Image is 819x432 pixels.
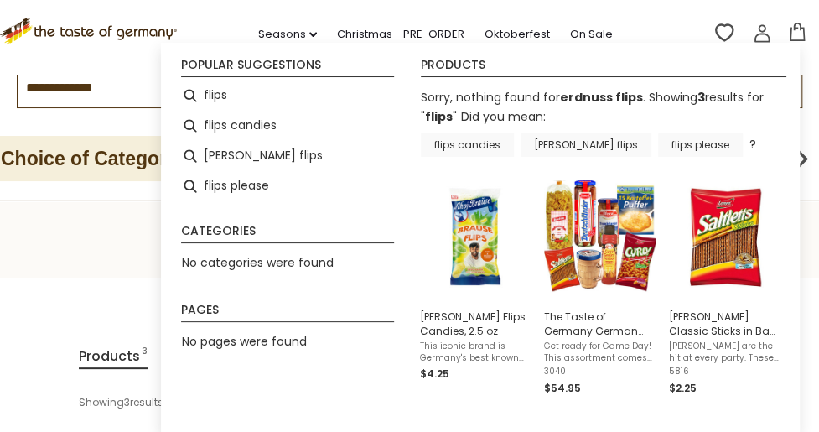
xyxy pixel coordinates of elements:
span: 5816 [669,366,780,377]
li: Ahoj Brause Flips Candies, 2.5 oz [413,174,537,403]
li: Pages [181,304,394,322]
b: 3 [124,395,130,410]
span: Showing results for " " [421,89,764,125]
li: flips please [174,171,401,201]
span: [PERSON_NAME] Classic Sticks in Bag 2.62 oz [669,310,780,338]
a: Oktoberfest [485,25,550,44]
li: flips [174,81,401,111]
a: flips [425,108,453,125]
span: The Taste of Germany German Game Day Sampler, 6 pc., Free Shipping [544,310,655,338]
img: Authentic German - Beer Mug - shaped pasta, Deutschlaender Premium Pork Sausages, Original Frankf... [544,180,655,291]
a: [PERSON_NAME] flips [521,133,651,157]
b: 3 [697,89,705,106]
a: [PERSON_NAME] Classic Sticks in Bag 2.62 oz[PERSON_NAME] are the hit at every party. These pretze... [669,180,780,397]
span: Sorry, nothing found for . [421,89,645,106]
li: Popular suggestions [181,59,394,77]
h1: Search results [52,206,767,244]
a: Christmas - PRE-ORDER [337,25,464,44]
div: Showing results for " " [79,388,485,417]
span: This iconic brand is Germany's best known fizzy soda powder (Brausepulver), delighting kids of ma... [420,341,531,364]
a: On Sale [570,25,613,44]
li: brause flips [174,141,401,171]
li: Categories [181,225,394,243]
div: Did you mean: ? [421,108,756,153]
li: Products [421,59,786,77]
span: [PERSON_NAME] are the hit at every party. These pretzel sticks are made from carefully chosen ing... [669,341,780,364]
a: flips please [658,133,743,157]
li: Lorenz Saltletts Classic Sticks in Bag 2.62 oz [662,174,786,403]
a: [PERSON_NAME] Flips Candies, 2.5 ozThis iconic brand is Germany's best known fizzy soda powder (B... [420,180,531,397]
a: Authentic German - Beer Mug - shaped pasta, Deutschlaender Premium Pork Sausages, Original Frankf... [544,180,655,397]
span: Get ready for Game Day! This assortment comes with everything you need for your hungry guests on ... [544,341,655,364]
span: 3040 [544,366,655,377]
span: [PERSON_NAME] Flips Candies, 2.5 oz [420,310,531,338]
span: $2.25 [669,381,697,395]
li: flips candies [174,111,401,141]
span: $4.25 [420,367,449,381]
span: $54.95 [544,381,581,395]
span: No pages were found [182,333,307,350]
li: The Taste of Germany German Game Day Sampler, 6 pc., Free Shipping [537,174,661,403]
span: 3 [142,345,148,367]
img: next arrow [785,142,819,175]
b: erdnuss flips [560,89,643,106]
a: View Products Tab [79,345,148,369]
a: flips candies [421,133,514,157]
a: Seasons [258,25,317,44]
span: No categories were found [182,254,334,271]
